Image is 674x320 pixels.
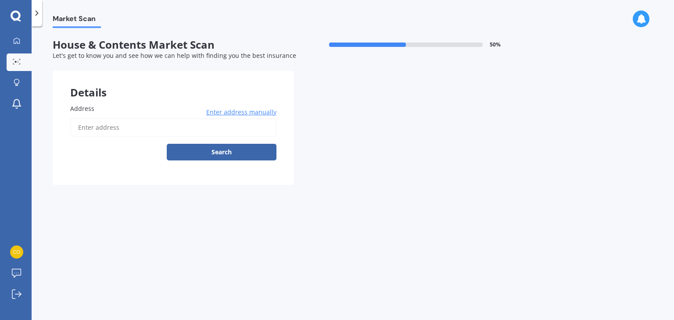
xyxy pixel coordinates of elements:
[10,245,23,259] img: 597d879733e2a22f3256c1f05f4c51d9
[206,108,276,117] span: Enter address manually
[53,39,294,51] span: House & Contents Market Scan
[53,71,294,97] div: Details
[167,144,276,160] button: Search
[70,118,276,137] input: Enter address
[53,14,101,26] span: Market Scan
[70,104,94,113] span: Address
[490,42,501,48] span: 50 %
[53,51,296,60] span: Let's get to know you and see how we can help with finding you the best insurance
